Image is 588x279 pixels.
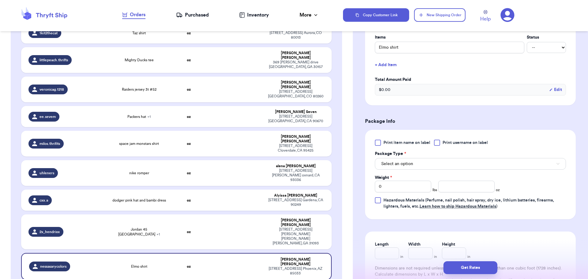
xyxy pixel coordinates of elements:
button: Select an option [375,158,566,170]
div: [PERSON_NAME] [PERSON_NAME] [267,257,324,266]
span: + 1 [156,232,160,236]
div: [PERSON_NAME] [PERSON_NAME] [267,134,324,144]
a: Inventory [239,11,269,19]
span: Print item name on label [383,140,430,146]
div: More [300,11,319,19]
span: Hazardous Materials [383,198,424,202]
strong: oz [187,265,191,268]
span: 2x_hendrixx [40,229,60,234]
span: lbs [432,187,437,192]
span: Mighty Ducks tee [125,58,154,62]
div: alena [PERSON_NAME] [267,164,324,168]
span: cxx.a [40,198,48,203]
label: Status [527,34,566,40]
a: Help [480,10,491,23]
div: [PERSON_NAME] [PERSON_NAME] [267,80,324,89]
span: in [467,254,470,259]
span: ee.sevem [40,114,56,119]
a: Purchased [176,11,209,19]
span: Elmo shirt [131,264,147,269]
strong: oz [187,58,191,62]
label: Height [442,241,455,247]
button: New Shipping Order [414,8,466,22]
span: dodger pink hat and bambi dress [112,198,166,203]
span: Help [480,15,491,23]
span: Taz shirt [132,31,146,36]
label: Length [375,241,389,247]
div: Alyissa [PERSON_NAME] [267,193,324,198]
div: [STREET_ADDRESS] Phoenix , AZ 85033 [267,266,324,276]
span: uhleners [40,171,54,175]
div: [STREET_ADDRESS] Gardena , CA 90249 [267,198,324,207]
span: Print username on label [443,140,488,146]
label: Width [408,241,420,247]
div: 369 [PERSON_NAME] drive [GEOGRAPHIC_DATA] , GA 30157 [267,60,324,69]
strong: oz [187,88,191,91]
span: milos.thrifits [40,141,60,146]
span: oz [496,187,500,192]
button: + Add Item [372,58,568,72]
label: Package Type [375,151,406,157]
button: Edit [549,87,562,93]
label: Items [375,34,524,40]
span: in [400,254,403,259]
span: 1kit2thecat [40,31,58,36]
span: littlepeach.thrifts [40,58,68,62]
span: + 1 [147,115,151,119]
strong: oz [187,142,191,145]
strong: oz [187,115,191,119]
span: veronicag.1218 [40,87,64,92]
span: Raiders jersey 3t #52 [122,87,156,92]
strong: oz [187,171,191,175]
span: nessasarycolors [40,264,66,269]
span: (Perfume, nail polish, hair spray, dry ice, lithium batteries, firearms, lighters, fuels, etc. ) [383,198,554,209]
div: [PERSON_NAME] [PERSON_NAME] [267,218,324,227]
span: Packers hat [127,114,151,119]
span: nike romper [129,171,149,175]
label: Weight [375,175,392,181]
div: [STREET_ADDRESS] [GEOGRAPHIC_DATA] , CO 80260 [267,89,324,99]
strong: oz [187,31,191,35]
strong: oz [187,230,191,234]
span: in [434,254,437,259]
button: Get Rates [443,261,497,274]
div: Orders [122,11,145,18]
span: Jordan 45 [GEOGRAPHIC_DATA] [112,227,167,237]
div: [PERSON_NAME] [PERSON_NAME] [267,51,324,60]
a: Learn how to ship Hazardous Materials [420,204,496,209]
span: $ 0.00 [379,87,390,93]
div: [STREET_ADDRESS] Aurora , CO 80013 [267,31,324,40]
div: [STREET_ADDRESS] Cloverdale , CA 95425 [267,144,324,153]
label: Total Amount Paid [375,77,566,83]
button: Copy Customer Link [343,8,409,22]
span: Select an option [381,161,413,167]
div: [STREET_ADDRESS][PERSON_NAME] oxnard , CA 93036 [267,168,324,182]
div: [STREET_ADDRESS][PERSON_NAME] [PERSON_NAME] [PERSON_NAME] , GA 31093 [267,227,324,246]
div: [STREET_ADDRESS] [GEOGRAPHIC_DATA] , CA 90670 [267,114,324,123]
span: space jam monstars shirt [119,141,159,146]
strong: oz [187,198,191,202]
div: [PERSON_NAME] Seven [267,110,324,114]
a: Orders [122,11,145,19]
h3: Package Info [365,118,576,125]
